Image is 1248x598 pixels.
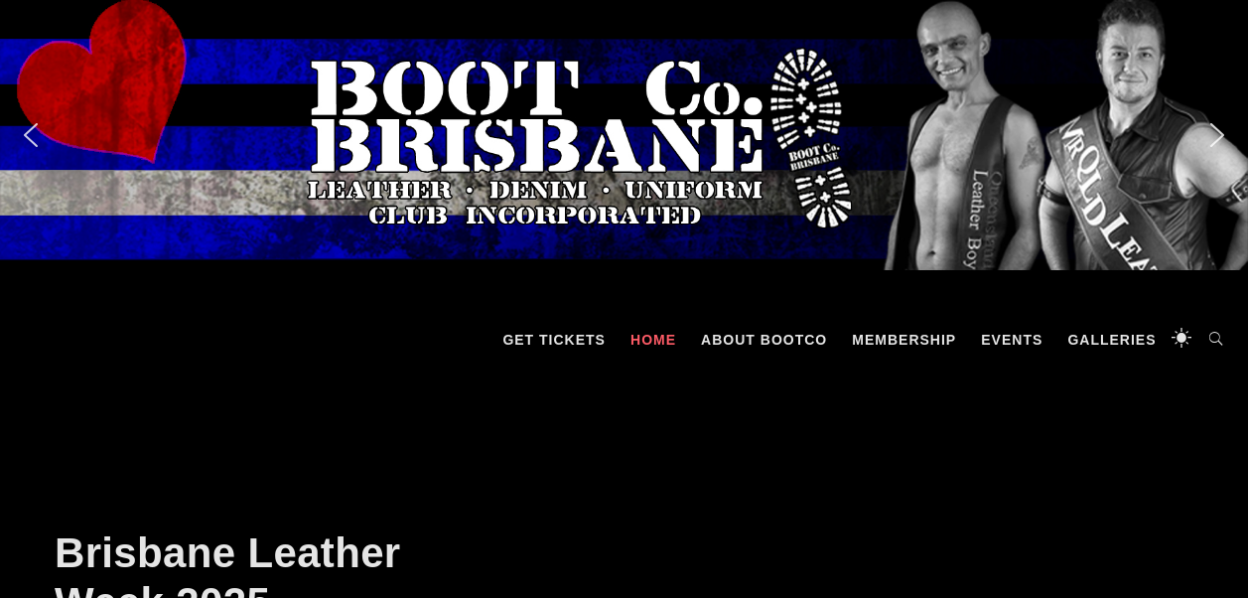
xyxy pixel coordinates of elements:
[15,119,47,151] img: previous arrow
[1057,310,1166,370] a: Galleries
[492,310,616,370] a: GET TICKETS
[1201,119,1233,151] img: next arrow
[971,310,1052,370] a: Events
[621,310,686,370] a: Home
[691,310,837,370] a: About BootCo
[842,310,966,370] a: Membership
